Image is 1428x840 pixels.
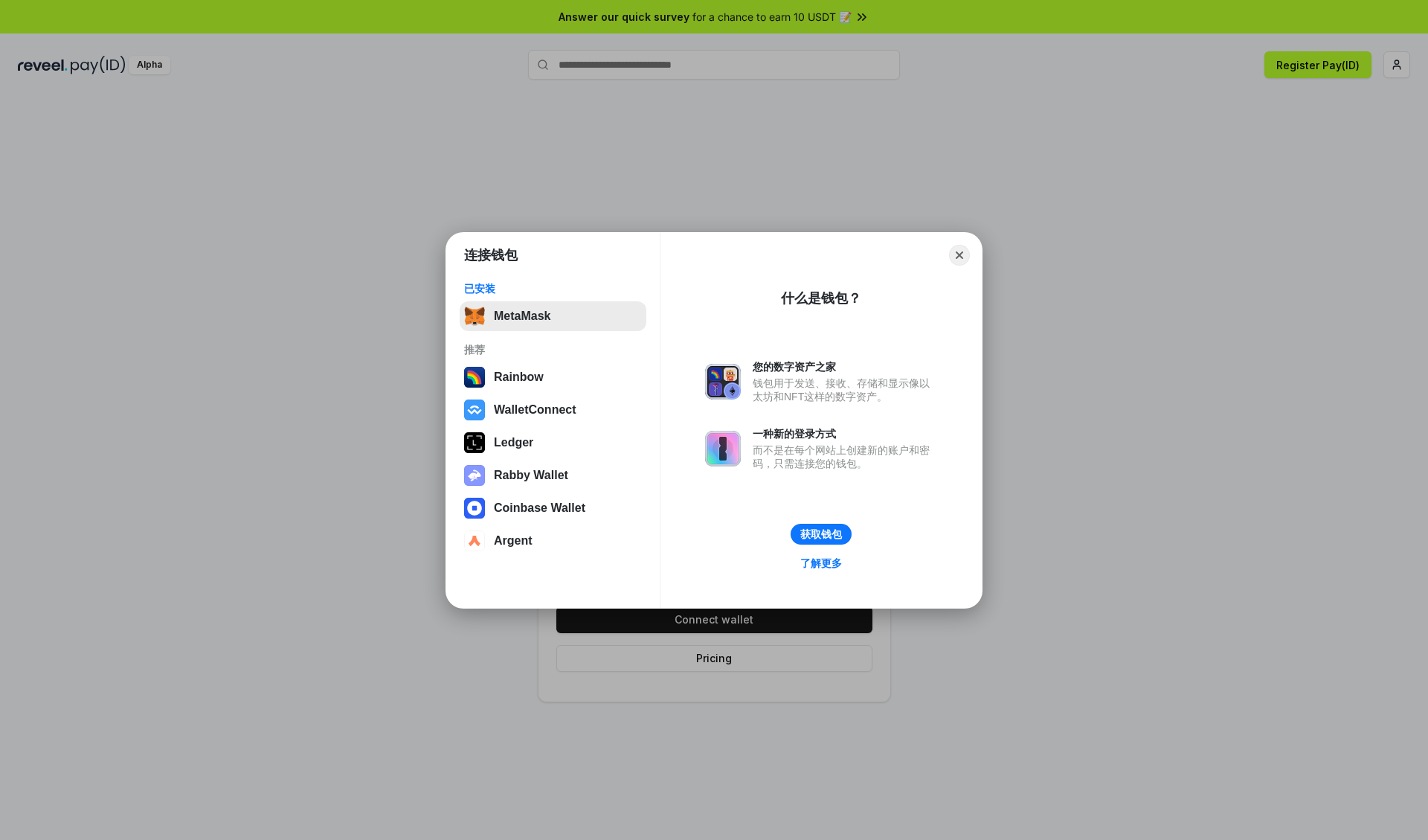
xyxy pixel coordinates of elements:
[464,400,485,420] img: svg+xml,%3Csvg%20width%3D%2228%22%20height%3D%2228%22%20viewBox%3D%220%200%2028%2028%22%20fill%3D...
[494,403,576,417] div: WalletConnect
[800,557,842,570] div: 了解更多
[949,245,970,266] button: Close
[460,493,646,523] button: Coinbase Wallet
[460,526,646,556] button: Argent
[753,427,937,440] div: 一种新的登录方式
[464,530,485,551] img: svg+xml,%3Csvg%20width%3D%2228%22%20height%3D%2228%22%20viewBox%3D%220%200%2028%2028%22%20fill%3D...
[460,362,646,392] button: Rainbow
[460,428,646,458] button: Ledger
[494,501,585,515] div: Coinbase Wallet
[800,528,842,541] div: 获取钱包
[494,534,533,548] div: Argent
[791,524,852,545] button: 获取钱包
[494,371,544,384] div: Rainbow
[494,436,533,449] div: Ledger
[460,395,646,425] button: WalletConnect
[705,431,741,467] img: svg+xml,%3Csvg%20xmlns%3D%22http%3A%2F%2Fwww.w3.org%2F2000%2Fsvg%22%20fill%3D%22none%22%20viewBox...
[781,289,861,307] div: 什么是钱包？
[464,306,485,327] img: svg+xml,%3Csvg%20fill%3D%22none%22%20height%3D%2233%22%20viewBox%3D%220%200%2035%2033%22%20width%...
[464,498,485,519] img: svg+xml,%3Csvg%20width%3D%2228%22%20height%3D%2228%22%20viewBox%3D%220%200%2028%2028%22%20fill%3D...
[705,364,741,400] img: svg+xml,%3Csvg%20xmlns%3D%22http%3A%2F%2Fwww.w3.org%2F2000%2Fsvg%22%20fill%3D%22none%22%20viewBox...
[464,282,642,295] div: 已安装
[753,360,937,373] div: 您的数字资产之家
[460,461,646,490] button: Rabby Wallet
[464,465,485,486] img: svg+xml,%3Csvg%20xmlns%3D%22http%3A%2F%2Fwww.w3.org%2F2000%2Fsvg%22%20fill%3D%22none%22%20viewBox...
[791,554,851,573] a: 了解更多
[753,443,937,470] div: 而不是在每个网站上创建新的账户和密码，只需连接您的钱包。
[753,376,937,403] div: 钱包用于发送、接收、存储和显示像以太坊和NFT这样的数字资产。
[494,469,568,482] div: Rabby Wallet
[464,343,642,356] div: 推荐
[464,367,485,388] img: svg+xml,%3Csvg%20width%3D%22120%22%20height%3D%22120%22%20viewBox%3D%220%200%20120%20120%22%20fil...
[464,246,518,264] h1: 连接钱包
[460,301,646,331] button: MetaMask
[494,310,550,323] div: MetaMask
[464,432,485,453] img: svg+xml,%3Csvg%20xmlns%3D%22http%3A%2F%2Fwww.w3.org%2F2000%2Fsvg%22%20width%3D%2228%22%20height%3...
